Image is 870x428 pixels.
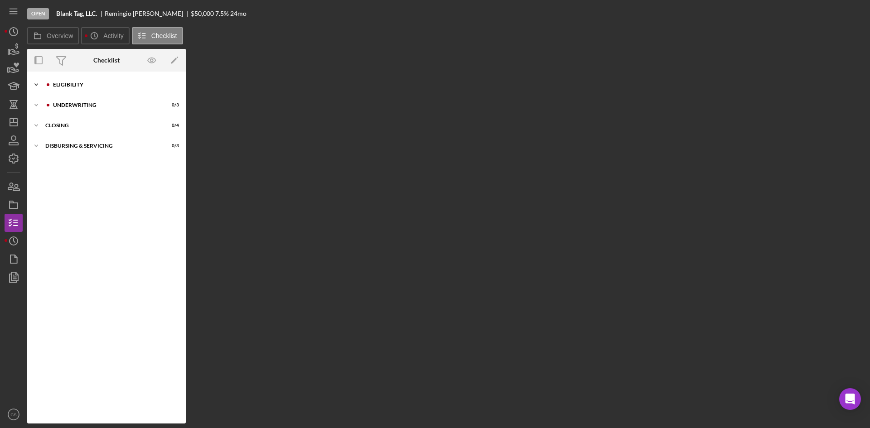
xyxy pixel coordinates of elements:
[163,143,179,149] div: 0 / 3
[81,27,129,44] button: Activity
[839,388,861,410] div: Open Intercom Messenger
[45,143,156,149] div: Disbursing & Servicing
[27,8,49,19] div: Open
[56,10,97,17] b: Blank Tag, LLC.
[45,123,156,128] div: Closing
[53,102,156,108] div: Underwriting
[215,10,229,17] div: 7.5 %
[10,412,16,417] text: CS
[230,10,246,17] div: 24 mo
[105,10,191,17] div: Remingio [PERSON_NAME]
[103,32,123,39] label: Activity
[47,32,73,39] label: Overview
[93,57,120,64] div: Checklist
[191,10,214,17] span: $50,000
[53,82,174,87] div: Eligibility
[27,27,79,44] button: Overview
[132,27,183,44] button: Checklist
[5,405,23,423] button: CS
[151,32,177,39] label: Checklist
[163,123,179,128] div: 0 / 4
[163,102,179,108] div: 0 / 3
